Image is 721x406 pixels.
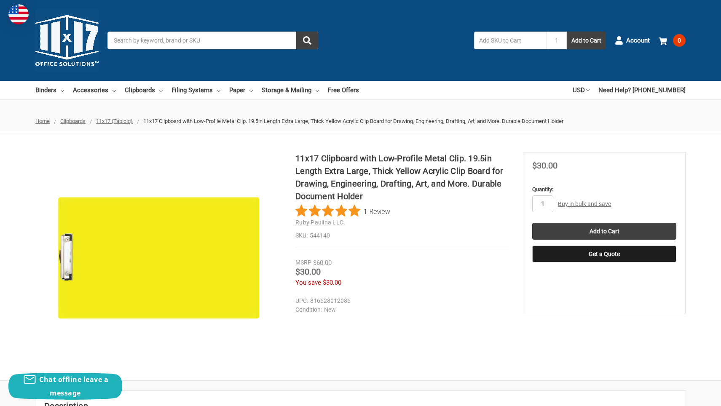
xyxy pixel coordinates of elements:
img: duty and tax information for United States [8,4,29,24]
a: Filing Systems [172,81,220,99]
span: Chat offline leave a message [39,375,108,398]
div: MSRP [295,258,311,267]
img: 11x17 Clipboard Acrylic Panel Featuring a Low Profile Clip Yellow [53,152,264,363]
span: $60.00 [313,259,332,267]
input: Add to Cart [532,223,676,240]
span: $30.00 [323,279,341,286]
a: Account [615,29,650,51]
a: Accessories [73,81,116,99]
a: Clipboards [125,81,163,99]
a: 0 [659,29,686,51]
a: Clipboards [60,118,86,124]
span: Account [626,36,650,45]
dt: SKU: [295,231,308,240]
img: 11x17.com [35,9,99,72]
a: Home [35,118,50,124]
dd: 544140 [295,231,509,240]
a: Storage & Mailing [262,81,319,99]
span: 0 [673,34,686,47]
iframe: Google Customer Reviews [651,383,721,406]
button: Get a Quote [532,246,676,262]
dd: 816628012086 [295,296,505,305]
span: 11x17 Clipboard with Low-Profile Metal Clip. 19.5in Length Extra Large, Thick Yellow Acrylic Clip... [143,118,563,124]
span: 1 Review [364,205,390,217]
input: Add SKU to Cart [474,32,547,49]
a: USD [573,81,590,99]
a: Binders [35,81,64,99]
span: $30.00 [295,267,321,277]
span: $30.00 [532,160,558,171]
a: 11x17 (Tabloid) [96,118,133,124]
button: Chat offline leave a message [8,373,122,400]
dd: New [295,305,505,314]
a: Need Help? [PHONE_NUMBER] [598,81,686,99]
dt: UPC: [295,296,308,305]
button: Rated 5 out of 5 stars from 1 reviews. Jump to reviews. [295,205,390,217]
a: Ruby Paulina LLC. [295,219,345,226]
input: Search by keyword, brand or SKU [107,32,318,49]
button: Add to Cart [567,32,606,49]
span: You save [295,279,321,286]
label: Quantity: [532,185,676,194]
a: Buy in bulk and save [558,200,611,207]
h1: 11x17 Clipboard with Low-Profile Metal Clip. 19.5in Length Extra Large, Thick Yellow Acrylic Clip... [295,152,509,203]
dt: Condition: [295,305,322,314]
a: Paper [229,81,253,99]
a: Free Offers [328,81,359,99]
